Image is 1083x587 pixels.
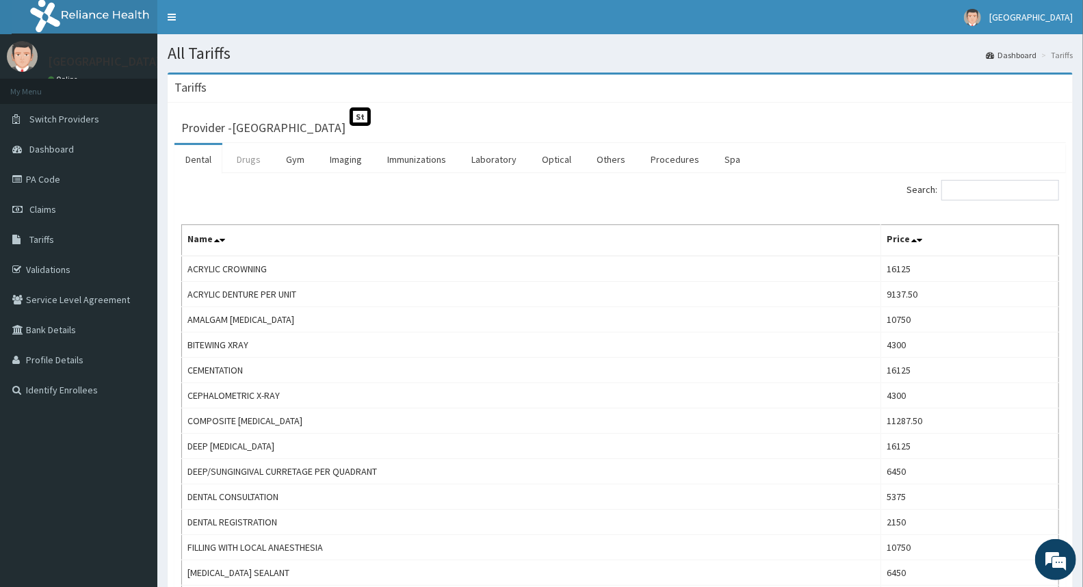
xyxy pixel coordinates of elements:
td: ACRYLIC CROWNING [182,256,881,282]
td: [MEDICAL_DATA] SEALANT [182,560,881,586]
td: CEMENTATION [182,358,881,383]
td: 6450 [881,459,1059,484]
li: Tariffs [1038,49,1073,61]
td: 10750 [881,535,1059,560]
a: Online [48,75,81,84]
td: 6450 [881,560,1059,586]
td: 10750 [881,307,1059,332]
div: Chat with us now [71,77,230,94]
a: Laboratory [460,145,527,174]
td: DENTAL CONSULTATION [182,484,881,510]
div: Minimize live chat window [224,7,257,40]
a: Optical [531,145,582,174]
td: 16125 [881,358,1059,383]
a: Gym [275,145,315,174]
td: 16125 [881,256,1059,282]
td: DEEP [MEDICAL_DATA] [182,434,881,459]
span: Dashboard [29,143,74,155]
span: St [350,107,371,126]
a: Dashboard [986,49,1036,61]
td: 16125 [881,434,1059,459]
img: User Image [7,41,38,72]
td: 4300 [881,383,1059,408]
span: We're online! [79,172,189,311]
a: Spa [714,145,751,174]
td: COMPOSITE [MEDICAL_DATA] [182,408,881,434]
span: Tariffs [29,233,54,246]
td: 5375 [881,484,1059,510]
textarea: Type your message and hit 'Enter' [7,374,261,421]
td: 4300 [881,332,1059,358]
td: 11287.50 [881,408,1059,434]
img: User Image [964,9,981,26]
span: Switch Providers [29,113,99,125]
td: ACRYLIC DENTURE PER UNIT [182,282,881,307]
h3: Tariffs [174,81,207,94]
h1: All Tariffs [168,44,1073,62]
td: DEEP/SUNGINGIVAL CURRETAGE PER QUADRANT [182,459,881,484]
a: Dental [174,145,222,174]
td: FILLING WITH LOCAL ANAESTHESIA [182,535,881,560]
span: Claims [29,203,56,216]
td: BITEWING XRAY [182,332,881,358]
p: [GEOGRAPHIC_DATA] [48,55,161,68]
a: Procedures [640,145,710,174]
label: Search: [906,180,1059,200]
a: Others [586,145,636,174]
th: Name [182,225,881,257]
input: Search: [941,180,1059,200]
img: d_794563401_company_1708531726252_794563401 [25,68,55,103]
a: Imaging [319,145,373,174]
a: Drugs [226,145,272,174]
td: 9137.50 [881,282,1059,307]
span: [GEOGRAPHIC_DATA] [989,11,1073,23]
h3: Provider - [GEOGRAPHIC_DATA] [181,122,345,134]
td: 2150 [881,510,1059,535]
th: Price [881,225,1059,257]
a: Immunizations [376,145,457,174]
td: AMALGAM [MEDICAL_DATA] [182,307,881,332]
td: DENTAL REGISTRATION [182,510,881,535]
td: CEPHALOMETRIC X-RAY [182,383,881,408]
